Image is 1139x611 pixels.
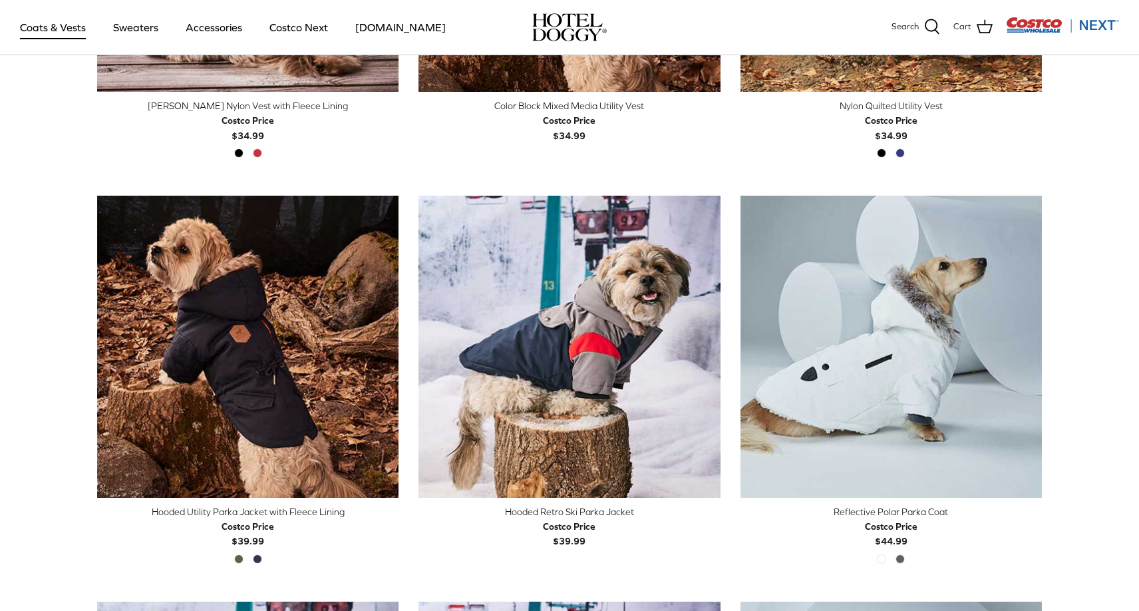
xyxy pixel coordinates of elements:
a: hoteldoggy.com hoteldoggycom [532,13,607,41]
a: Costco Next [257,5,340,50]
b: $34.99 [865,113,917,140]
a: Reflective Polar Parka Coat Costco Price$44.99 [740,505,1042,549]
div: Costco Price [865,519,917,534]
b: $39.99 [222,519,274,546]
b: $34.99 [543,113,595,140]
div: Reflective Polar Parka Coat [740,505,1042,519]
div: Costco Price [543,519,595,534]
a: Visit Costco Next [1006,25,1119,35]
img: hoteldoggycom [532,13,607,41]
a: Hooded Retro Ski Parka Jacket Costco Price$39.99 [418,505,720,549]
b: $34.99 [222,113,274,140]
img: Costco Next [1006,17,1119,33]
b: $44.99 [865,519,917,546]
a: Hooded Utility Parka Jacket with Fleece Lining [97,196,399,497]
a: Cart [953,19,993,36]
div: Hooded Retro Ski Parka Jacket [418,505,720,519]
div: Nylon Quilted Utility Vest [740,99,1042,113]
div: Costco Price [865,113,917,128]
a: Color Block Mixed Media Utility Vest Costco Price$34.99 [418,99,720,143]
div: Hooded Utility Parka Jacket with Fleece Lining [97,505,399,519]
a: Search [892,19,940,36]
a: Reflective Polar Parka Coat [740,196,1042,497]
a: Sweaters [101,5,170,50]
span: Search [892,20,919,34]
a: [DOMAIN_NAME] [343,5,458,50]
a: Hooded Retro Ski Parka Jacket [418,196,720,497]
a: Accessories [174,5,254,50]
a: Coats & Vests [8,5,98,50]
div: Costco Price [543,113,595,128]
div: [PERSON_NAME] Nylon Vest with Fleece Lining [97,99,399,113]
a: Nylon Quilted Utility Vest Costco Price$34.99 [740,99,1042,143]
div: Color Block Mixed Media Utility Vest [418,99,720,113]
b: $39.99 [543,519,595,546]
a: [PERSON_NAME] Nylon Vest with Fleece Lining Costco Price$34.99 [97,99,399,143]
div: Costco Price [222,113,274,128]
a: Hooded Utility Parka Jacket with Fleece Lining Costco Price$39.99 [97,505,399,549]
span: Cart [953,20,971,34]
div: Costco Price [222,519,274,534]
